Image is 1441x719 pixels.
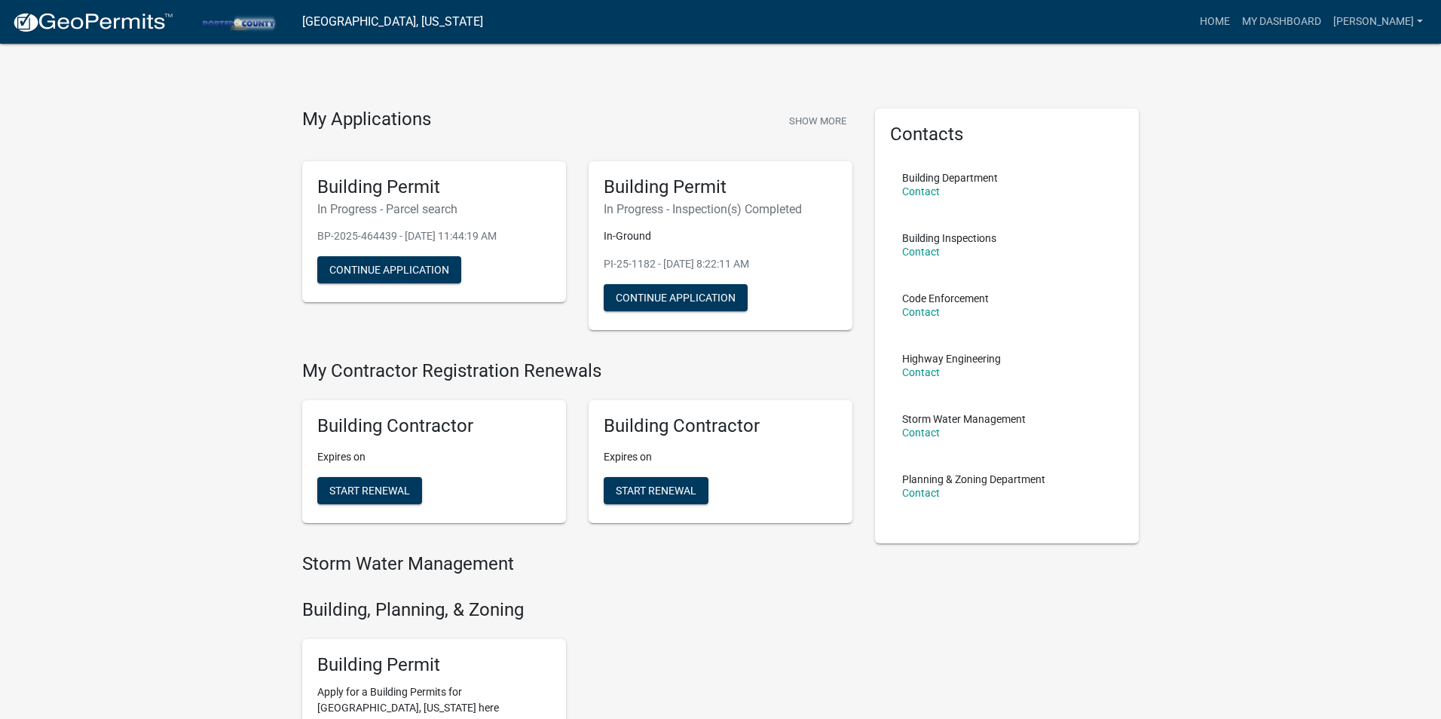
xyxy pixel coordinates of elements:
[1327,8,1429,36] a: [PERSON_NAME]
[902,427,940,439] a: Contact
[902,306,940,318] a: Contact
[902,353,1001,364] p: Highway Engineering
[902,173,998,183] p: Building Department
[1194,8,1236,36] a: Home
[302,9,483,35] a: [GEOGRAPHIC_DATA], [US_STATE]
[604,284,748,311] button: Continue Application
[604,176,837,198] h5: Building Permit
[604,228,837,244] p: In-Ground
[317,684,551,716] p: Apply for a Building Permits for [GEOGRAPHIC_DATA], [US_STATE] here
[902,185,940,197] a: Contact
[604,477,708,504] button: Start Renewal
[1236,8,1327,36] a: My Dashboard
[317,202,551,216] h6: In Progress - Parcel search
[317,654,551,676] h5: Building Permit
[302,360,852,535] wm-registration-list-section: My Contractor Registration Renewals
[902,246,940,258] a: Contact
[302,599,852,621] h4: Building, Planning, & Zoning
[604,256,837,272] p: PI-25-1182 - [DATE] 8:22:11 AM
[902,414,1026,424] p: Storm Water Management
[317,449,551,465] p: Expires on
[302,360,852,382] h4: My Contractor Registration Renewals
[302,109,431,131] h4: My Applications
[902,366,940,378] a: Contact
[317,415,551,437] h5: Building Contractor
[616,485,696,497] span: Start Renewal
[604,449,837,465] p: Expires on
[890,124,1124,145] h5: Contacts
[329,485,410,497] span: Start Renewal
[317,176,551,198] h5: Building Permit
[902,233,996,243] p: Building Inspections
[185,11,290,32] img: Porter County, Indiana
[902,474,1045,485] p: Planning & Zoning Department
[902,293,989,304] p: Code Enforcement
[902,487,940,499] a: Contact
[604,415,837,437] h5: Building Contractor
[604,202,837,216] h6: In Progress - Inspection(s) Completed
[317,228,551,244] p: BP-2025-464439 - [DATE] 11:44:19 AM
[317,477,422,504] button: Start Renewal
[783,109,852,133] button: Show More
[317,256,461,283] button: Continue Application
[302,553,852,575] h4: Storm Water Management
